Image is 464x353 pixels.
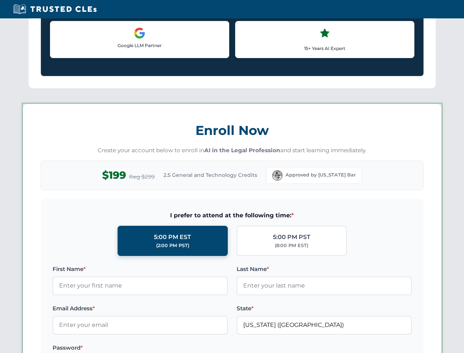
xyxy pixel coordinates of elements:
input: Enter your email [53,316,228,334]
p: Create your account below to enroll in and start learning immediately. [41,146,424,155]
label: Email Address [53,304,228,313]
span: Approved by [US_STATE] Bar [285,171,356,179]
label: Password [53,343,228,352]
div: 5:00 PM PST [273,232,310,242]
input: Enter your first name [53,277,228,295]
img: Florida Bar [272,170,283,181]
div: 5:00 PM EST [154,232,191,242]
span: Reg $299 [129,172,155,181]
label: First Name [53,265,228,274]
p: 15+ Years AI Expert [241,45,408,52]
span: I prefer to attend at the following time: [53,211,412,220]
div: (8:00 PM EST) [275,242,308,249]
span: 2.5 General and Technology Credits [163,171,257,179]
label: Last Name [237,265,412,274]
div: (2:00 PM PST) [156,242,189,249]
span: $199 [102,167,126,183]
h3: Enroll Now [41,119,424,142]
img: Trusted CLEs [11,4,99,15]
img: Google [134,27,145,39]
label: State [237,304,412,313]
p: Google LLM Partner [56,42,223,49]
input: Florida (FL) [237,316,412,334]
strong: AI in the Legal Profession [204,147,280,154]
input: Enter your last name [237,277,412,295]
